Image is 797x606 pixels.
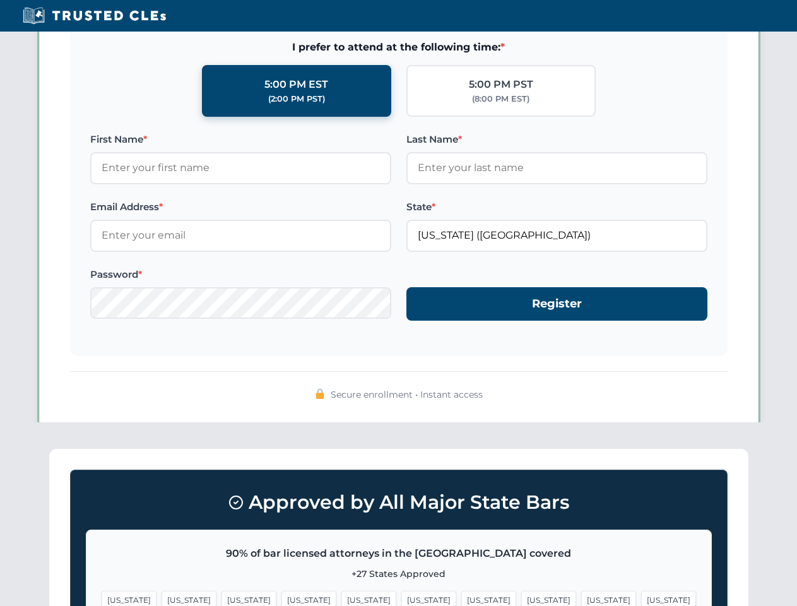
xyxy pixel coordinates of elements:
[406,199,707,215] label: State
[268,93,325,105] div: (2:00 PM PST)
[406,152,707,184] input: Enter your last name
[90,132,391,147] label: First Name
[86,485,712,520] h3: Approved by All Major State Bars
[331,388,483,401] span: Secure enrollment • Instant access
[315,389,325,399] img: 🔒
[90,220,391,251] input: Enter your email
[469,76,533,93] div: 5:00 PM PST
[406,132,707,147] label: Last Name
[102,545,696,562] p: 90% of bar licensed attorneys in the [GEOGRAPHIC_DATA] covered
[264,76,328,93] div: 5:00 PM EST
[19,6,170,25] img: Trusted CLEs
[102,567,696,581] p: +27 States Approved
[90,267,391,282] label: Password
[90,39,707,56] span: I prefer to attend at the following time:
[406,220,707,251] input: Florida (FL)
[90,199,391,215] label: Email Address
[472,93,529,105] div: (8:00 PM EST)
[406,287,707,321] button: Register
[90,152,391,184] input: Enter your first name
